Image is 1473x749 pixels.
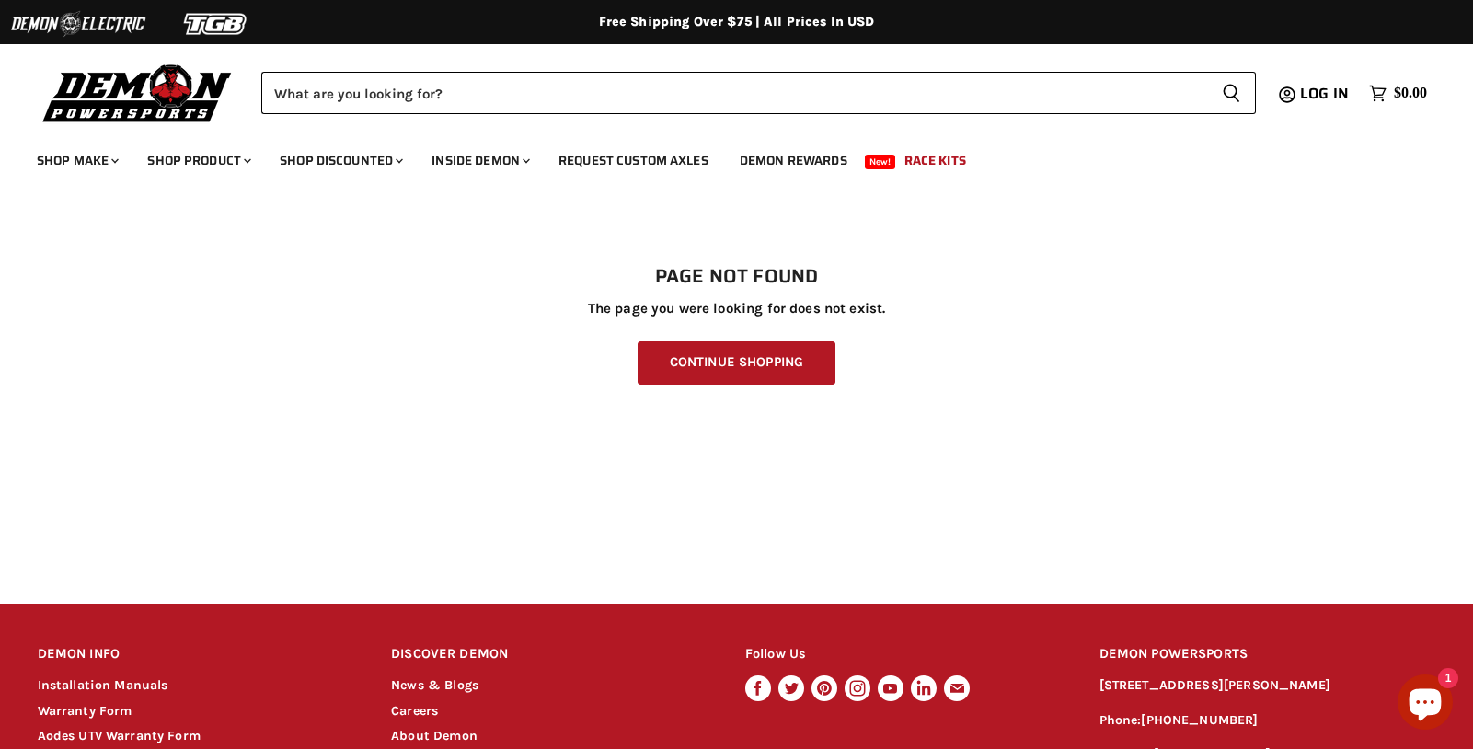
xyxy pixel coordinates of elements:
[891,142,980,179] a: Race Kits
[865,155,896,169] span: New!
[1141,712,1258,728] a: [PHONE_NUMBER]
[1099,633,1436,676] h2: DEMON POWERSPORTS
[1394,85,1427,102] span: $0.00
[23,142,130,179] a: Shop Make
[38,266,1436,288] h1: Page not found
[261,72,1207,114] input: Search
[23,134,1422,179] ul: Main menu
[1207,72,1256,114] button: Search
[391,703,438,719] a: Careers
[1392,674,1458,734] inbox-online-store-chat: Shopify online store chat
[38,301,1436,317] p: The page you were looking for does not exist.
[38,633,357,676] h2: DEMON INFO
[1,14,1473,30] div: Free Shipping Over $75 | All Prices In USD
[1099,675,1436,697] p: [STREET_ADDRESS][PERSON_NAME]
[38,677,168,693] a: Installation Manuals
[1300,82,1349,105] span: Log in
[1099,710,1436,732] p: Phone:
[638,341,835,385] a: Continue Shopping
[1292,86,1360,102] a: Log in
[37,60,238,125] img: Demon Powersports
[1360,80,1436,107] a: $0.00
[147,6,285,41] img: TGB Logo 2
[391,677,478,693] a: News & Blogs
[391,728,478,743] a: About Demon
[9,6,147,41] img: Demon Electric Logo 2
[726,142,861,179] a: Demon Rewards
[38,728,201,743] a: Aodes UTV Warranty Form
[545,142,722,179] a: Request Custom Axles
[133,142,262,179] a: Shop Product
[38,703,132,719] a: Warranty Form
[261,72,1256,114] form: Product
[391,633,710,676] h2: DISCOVER DEMON
[418,142,541,179] a: Inside Demon
[266,142,414,179] a: Shop Discounted
[745,633,1064,676] h2: Follow Us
